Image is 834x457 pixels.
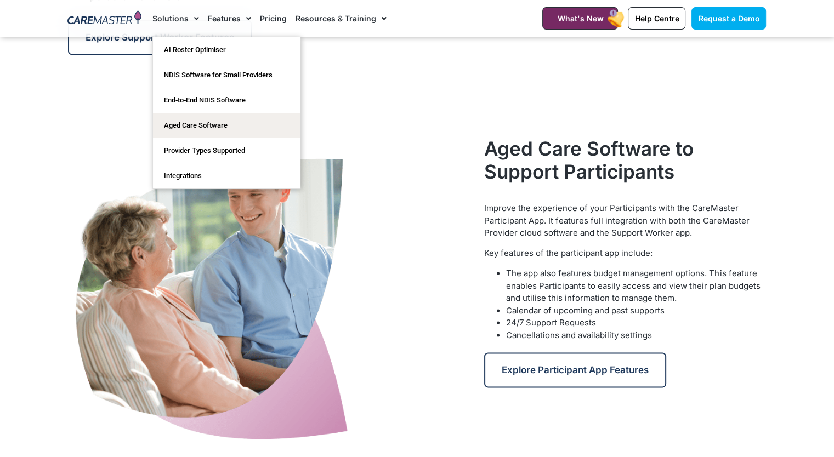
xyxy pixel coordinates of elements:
[506,305,665,316] span: Calendar of upcoming and past supports
[152,37,300,189] ul: Solutions
[68,137,352,444] img: A Support Worker, having a conversation with an NDIS Participant, refers to CareMaster’s Document...
[557,14,603,23] span: What's New
[698,14,759,23] span: Request a Demo
[153,138,300,163] a: Provider Types Supported
[484,137,766,183] h2: Aged Care Software to Support Participants
[484,352,666,387] a: Explore Participant App Features
[634,14,679,23] span: Help Centre
[86,32,234,43] span: Explore Support Worker Features
[691,7,766,30] a: Request a Demo
[542,7,618,30] a: What's New
[153,113,300,138] a: Aged Care Software
[153,88,300,113] a: End-to-End NDIS Software
[506,268,760,303] span: The app also features budget management options. This feature enables Participants to easily acce...
[484,203,749,238] span: Improve the experience of your Participants with the CareMaster Participant App. It features full...
[67,10,141,27] img: CareMaster Logo
[502,364,649,375] span: Explore Participant App Features
[628,7,685,30] a: Help Centre
[68,20,252,55] a: Explore Support Worker Features
[484,248,653,258] span: Key features of the participant app include:
[506,330,652,340] span: Cancellations and availability settings
[506,317,596,328] span: 24/7 Support Requests
[153,62,300,88] a: NDIS Software for Small Providers
[153,37,300,62] a: AI Roster Optimiser
[153,163,300,188] a: Integrations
